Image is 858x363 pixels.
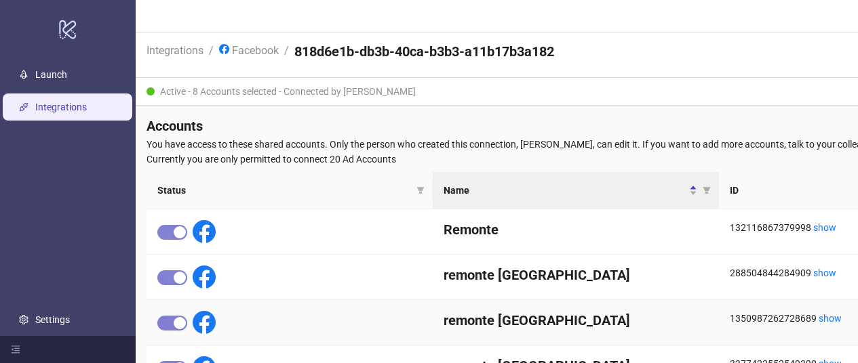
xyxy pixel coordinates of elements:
[444,265,708,284] h4: remonte [GEOGRAPHIC_DATA]
[416,186,425,194] span: filter
[444,311,708,330] h4: remonte [GEOGRAPHIC_DATA]
[35,314,70,325] a: Settings
[35,69,67,80] a: Launch
[35,102,87,112] a: Integrations
[414,180,427,200] span: filter
[813,222,836,233] a: show
[433,172,719,209] th: Name
[703,186,711,194] span: filter
[444,220,708,239] h4: Remonte
[284,42,289,68] li: /
[294,42,554,61] h4: 818d6e1b-db3b-40ca-b3b3-a11b17b3a182
[819,313,842,324] a: show
[157,183,411,198] span: Status
[144,42,206,57] a: Integrations
[11,345,20,354] span: menu-fold
[216,42,281,57] a: Facebook
[700,180,714,200] span: filter
[209,42,214,68] li: /
[813,268,836,278] a: show
[444,183,686,198] span: Name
